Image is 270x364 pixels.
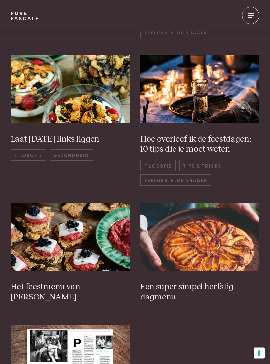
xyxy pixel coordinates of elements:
img: 322966365_672122701124175_6822491702143303352_n [140,56,259,124]
button: Uw voorkeuren voor toestemming voor trackingtechnologieën [254,348,265,359]
h3: Het feestmenu van [PERSON_NAME] [11,282,130,303]
a: Tarte_tatin Een super simpel herfstig dagmenu [140,203,259,308]
h3: Hoe overleef ik de feestdagen: 10 tips die je moet weten [140,134,259,155]
span: Filosofie [140,160,176,171]
img: Tarte_tatin [140,203,259,272]
h3: Een super simpel herfstig dagmenu [140,282,259,303]
span: Tips & Tricks [179,160,225,171]
span: Gezondheid [50,150,93,161]
a: PurePascale [11,11,39,21]
span: Filosofie [11,150,46,161]
img: Fruitontbijt_Pascale_Naessens [11,56,130,124]
span: Veelgestelde vragen [140,175,211,186]
h3: Laat [DATE] links liggen [11,134,130,145]
span: Veelgestelde vragen [140,27,211,38]
a: 322966365_672122701124175_6822491702143303352_n Hoe overleef ik de feestdagen: 10 tips die je moe... [140,56,259,186]
a: _DSC8293 Het feestmenu van [PERSON_NAME] [11,203,130,308]
img: _DSC8293 [11,203,130,272]
a: Fruitontbijt_Pascale_Naessens Laat [DATE] links liggen FilosofieGezondheid [11,56,130,186]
